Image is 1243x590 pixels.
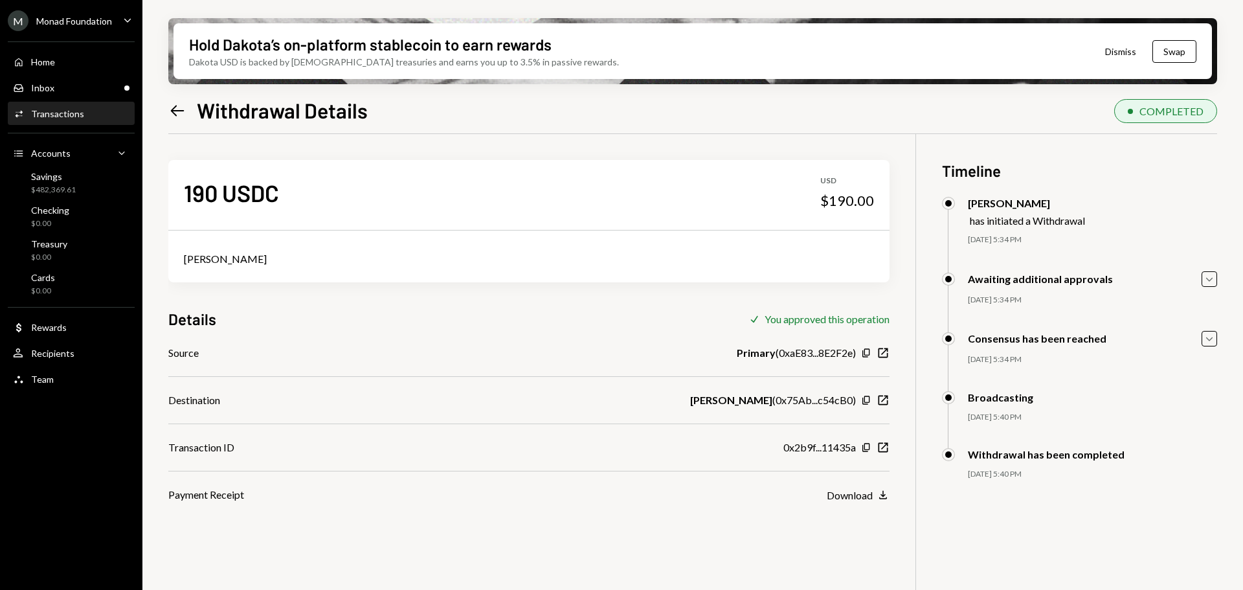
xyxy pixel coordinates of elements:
a: Checking$0.00 [8,201,135,232]
a: Savings$482,369.61 [8,167,135,198]
div: Withdrawal has been completed [968,448,1125,460]
div: Home [31,56,55,67]
div: Team [31,374,54,385]
div: Download [827,489,873,501]
h1: Withdrawal Details [197,97,368,123]
div: [PERSON_NAME] [184,251,874,267]
div: Destination [168,392,220,408]
div: 0x2b9f...11435a [783,440,856,455]
div: [DATE] 5:34 PM [968,295,1217,306]
div: Accounts [31,148,71,159]
a: Treasury$0.00 [8,234,135,266]
div: $482,369.61 [31,185,76,196]
div: USD [820,176,874,187]
div: Source [168,345,199,361]
h3: Details [168,308,216,330]
div: You approved this operation [765,313,890,325]
div: Consensus has been reached [968,332,1106,345]
div: [DATE] 5:40 PM [968,469,1217,480]
a: Home [8,50,135,73]
div: COMPLETED [1139,105,1204,117]
a: Inbox [8,76,135,99]
a: Team [8,367,135,391]
div: $190.00 [820,192,874,210]
div: Cards [31,272,55,283]
div: Dakota USD is backed by [DEMOGRAPHIC_DATA] treasuries and earns you up to 3.5% in passive rewards. [189,55,619,69]
div: Broadcasting [968,391,1033,403]
button: Swap [1152,40,1196,63]
div: Payment Receipt [168,487,244,503]
div: Awaiting additional approvals [968,273,1113,285]
div: Transactions [31,108,84,119]
div: [PERSON_NAME] [968,197,1085,209]
a: Transactions [8,102,135,125]
div: [DATE] 5:40 PM [968,412,1217,423]
div: Inbox [31,82,54,93]
button: Download [827,488,890,503]
a: Rewards [8,315,135,339]
div: Rewards [31,322,67,333]
div: Savings [31,171,76,182]
div: $0.00 [31,218,69,229]
div: Hold Dakota’s on-platform stablecoin to earn rewards [189,34,552,55]
div: Recipients [31,348,74,359]
div: 190 USDC [184,178,279,207]
a: Accounts [8,141,135,165]
h3: Timeline [942,160,1217,181]
button: Dismiss [1089,36,1152,67]
div: Checking [31,205,69,216]
div: ( 0x75Ab...c54cB0 ) [690,392,856,408]
a: Cards$0.00 [8,268,135,299]
div: ( 0xaE83...8E2F2e ) [737,345,856,361]
div: $0.00 [31,252,67,263]
b: [PERSON_NAME] [690,392,772,408]
div: M [8,10,28,31]
div: Transaction ID [168,440,234,455]
a: Recipients [8,341,135,365]
div: has initiated a Withdrawal [970,214,1085,227]
div: $0.00 [31,286,55,297]
b: Primary [737,345,776,361]
div: Treasury [31,238,67,249]
div: [DATE] 5:34 PM [968,354,1217,365]
div: [DATE] 5:34 PM [968,234,1217,245]
div: Monad Foundation [36,16,112,27]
